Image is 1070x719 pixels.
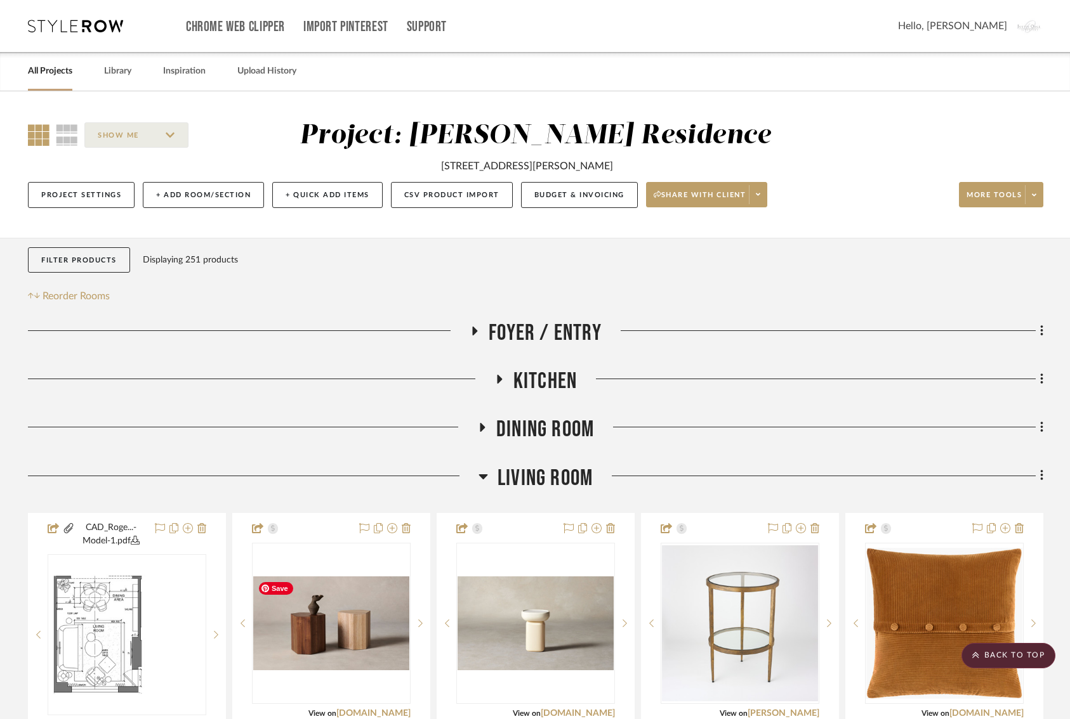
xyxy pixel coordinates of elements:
a: Support [407,22,447,32]
a: Import Pinterest [303,22,388,32]
span: View on [720,709,748,717]
span: Hello, [PERSON_NAME] [898,18,1007,34]
span: Save [259,582,293,595]
span: Foyer / Entry [489,320,602,347]
span: View on [513,709,541,717]
button: CAD_Roge...-Model-1.pdf [75,521,147,548]
a: [DOMAIN_NAME] [949,709,1024,718]
div: 0 [866,543,1023,703]
img: The Emile Side Table [458,576,614,670]
a: All Projects [28,63,72,80]
button: More tools [959,182,1043,207]
span: Dining Room [496,416,594,443]
div: Displaying 251 products [143,247,238,273]
a: [DOMAIN_NAME] [336,709,411,718]
img: LIVING ROOM DRAWINGS [49,574,205,695]
button: + Add Room/Section [143,182,264,208]
span: Reorder Rooms [43,288,110,304]
img: Corduroy Quarters Pillow [866,548,1022,699]
span: View on [921,709,949,717]
button: Budget & Invoicing [521,182,638,208]
a: Inspiration [163,63,206,80]
div: Project: [PERSON_NAME] Residence [300,122,771,149]
span: Share with client [654,190,746,209]
button: Project Settings [28,182,135,208]
img: avatar [1017,13,1043,39]
img: The Galerie Plinths (SMALL) [253,576,409,670]
a: [DOMAIN_NAME] [541,709,615,718]
span: Kitchen [513,368,577,395]
button: CSV Product Import [391,182,513,208]
a: Chrome Web Clipper [186,22,285,32]
img: vLaforge Two Tier Side Table (16") [662,545,818,701]
span: Living Room [498,465,593,492]
span: More tools [967,190,1022,209]
div: 0 [48,555,206,715]
div: 0 [253,543,410,703]
scroll-to-top-button: BACK TO TOP [961,643,1055,668]
a: Library [104,63,131,80]
button: + Quick Add Items [272,182,383,208]
a: Upload History [237,63,296,80]
span: View on [308,709,336,717]
button: Filter Products [28,247,130,273]
div: [STREET_ADDRESS][PERSON_NAME] [441,159,613,174]
button: Reorder Rooms [28,288,110,304]
div: 0 [661,543,819,703]
button: Share with client [646,182,768,207]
